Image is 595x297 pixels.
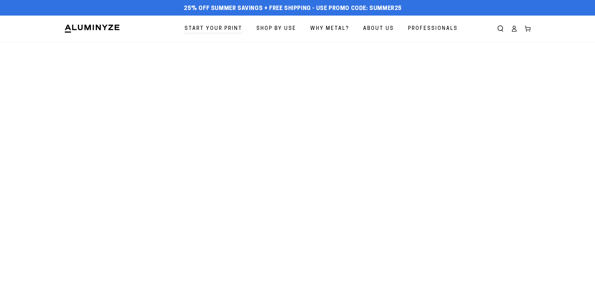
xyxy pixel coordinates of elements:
[358,21,399,37] a: About Us
[185,24,242,33] span: Start Your Print
[403,21,462,37] a: Professionals
[363,24,394,33] span: About Us
[180,21,247,37] a: Start Your Print
[306,21,354,37] a: Why Metal?
[494,22,507,35] summary: Search our site
[64,24,120,33] img: Aluminyze
[184,5,402,12] span: 25% off Summer Savings + Free Shipping - Use Promo Code: SUMMER25
[310,24,349,33] span: Why Metal?
[256,24,296,33] span: Shop By Use
[252,21,301,37] a: Shop By Use
[408,24,458,33] span: Professionals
